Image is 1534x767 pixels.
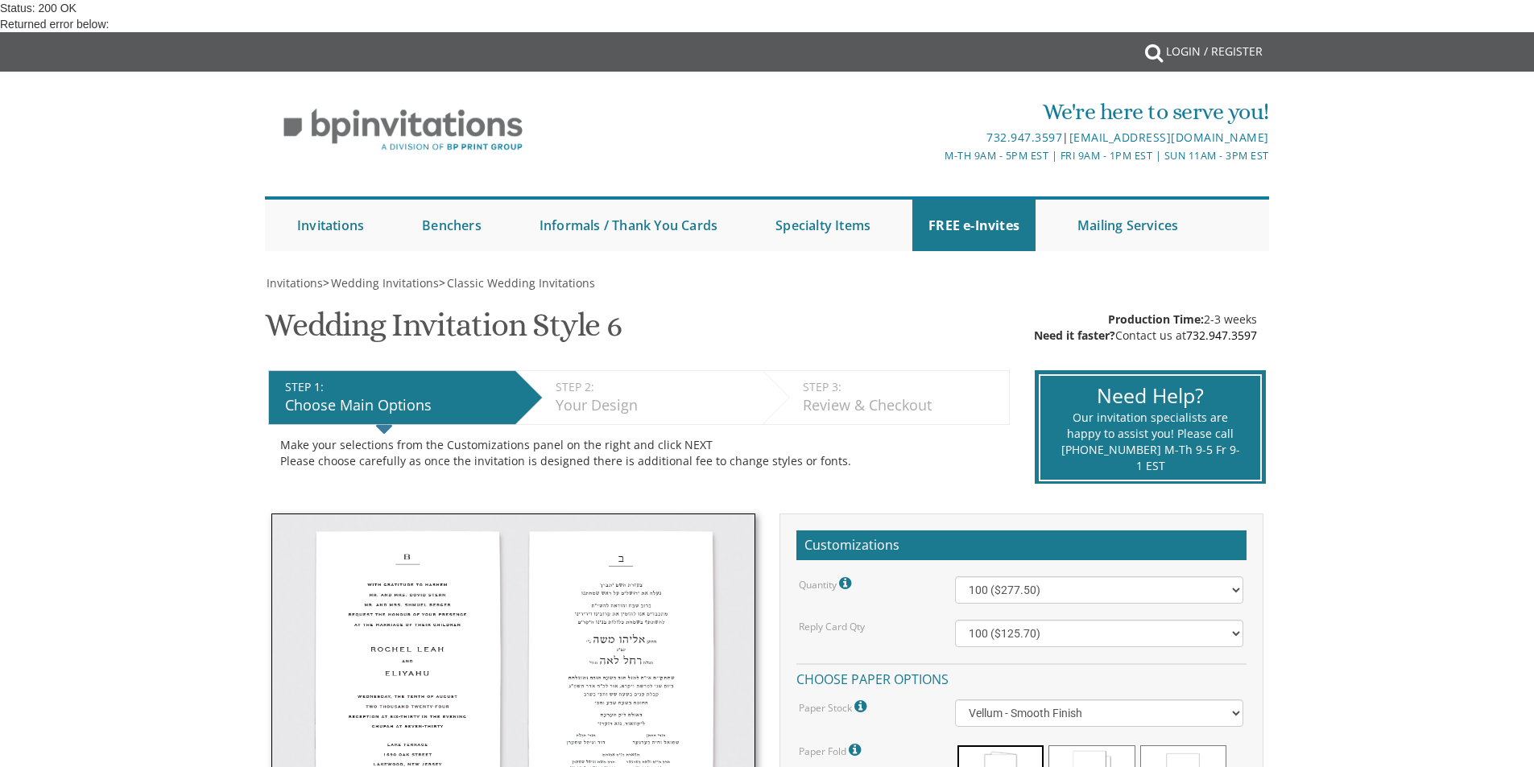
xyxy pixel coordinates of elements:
a: 732.947.3597 [986,130,1062,145]
span: Production Time: [1108,311,1204,327]
a: Wedding Invitations [329,275,439,291]
div: | [601,128,1269,147]
a: Login / Register [1158,32,1271,71]
label: Paper Stock [799,699,870,715]
a: Invitations [281,200,380,251]
div: We're here to serve you! [601,96,1269,128]
h4: Choose paper options [796,663,1247,691]
img: BP Invitation Loft [265,97,541,163]
span: Need it faster? [1034,328,1115,343]
label: Paper Fold [799,743,865,758]
a: Classic Wedding Invitations [445,275,595,291]
a: FREE e-Invites [912,200,1036,251]
a: [EMAIL_ADDRESS][DOMAIN_NAME] [1069,130,1269,145]
div: M-Th 9am - 5pm EST | Fri 9am - 1pm EST | Sun 11am - 3pm EST [601,147,1269,164]
span: > [323,275,439,291]
a: Invitations [265,275,323,291]
h2: Customizations [796,530,1247,561]
label: Reply Card Qty [799,620,865,633]
span: > [439,275,595,291]
label: Quantity [799,576,855,592]
div: Choose Main Options [285,395,507,416]
a: Informals / Thank You Cards [523,200,734,251]
div: Need Help? [1061,381,1240,410]
div: STEP 2: [556,379,755,395]
div: Your Design [556,395,755,416]
div: Our invitation specialists are happy to assist you! Please call [PHONE_NUMBER] M-Th 9-5 Fr 9-1 EST [1061,410,1240,474]
div: Review & Checkout [803,395,1001,416]
span: Wedding Invitations [331,275,439,291]
a: Mailing Services [1061,200,1194,251]
div: STEP 3: [803,379,1001,395]
div: 2-3 weeks Contact us at [1034,311,1257,344]
a: Benchers [406,200,498,251]
div: Make your selections from the Customizations panel on the right and click NEXT Please choose care... [280,437,998,469]
h1: Wedding Invitation Style 6 [265,307,622,355]
div: STEP 1: [285,379,507,395]
span: Invitations [267,275,323,291]
span: Classic Wedding Invitations [447,275,595,291]
a: 732.947.3597 [1186,328,1257,343]
a: Specialty Items [759,200,887,251]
